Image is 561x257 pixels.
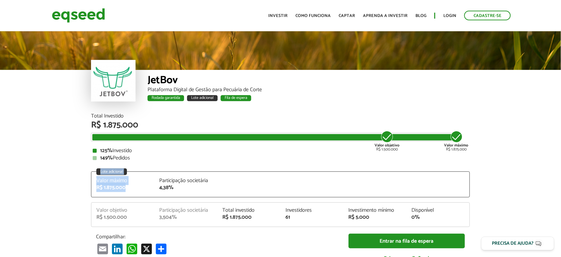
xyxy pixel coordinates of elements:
[415,14,426,18] a: Blog
[444,130,469,151] div: R$ 1.875.000
[411,215,465,220] div: 0%
[268,14,287,18] a: Investir
[160,178,213,183] div: Participação societária
[444,142,469,148] strong: Valor máximo
[125,243,139,254] a: WhatsApp
[96,234,339,240] p: Compartilhar:
[96,215,150,220] div: R$ 1.500.000
[96,168,127,175] div: Lote adicional
[148,75,470,87] div: JetBov
[349,234,465,249] a: Entrar na fila de espera
[148,87,470,93] div: Plataforma Digital de Gestão para Pecuária de Corte
[443,14,456,18] a: Login
[375,142,400,148] strong: Valor objetivo
[148,95,184,101] div: Rodada garantida
[221,95,251,101] div: Fila de espera
[96,208,150,213] div: Valor objetivo
[91,114,470,119] div: Total Investido
[349,208,402,213] div: Investimento mínimo
[160,208,213,213] div: Participação societária
[464,11,511,20] a: Cadastre-se
[160,215,213,220] div: 3,504%
[96,178,150,183] div: Valor máximo
[187,95,218,101] div: Lote adicional
[295,14,331,18] a: Como funciona
[222,208,276,213] div: Total investido
[411,208,465,213] div: Disponível
[100,153,113,162] strong: 149%
[222,215,276,220] div: R$ 1.875.000
[100,146,112,155] strong: 125%
[91,121,470,129] div: R$ 1.875.000
[285,208,339,213] div: Investidores
[375,130,400,151] div: R$ 1.500.000
[111,243,124,254] a: LinkedIn
[96,185,150,190] div: R$ 1.875.000
[52,7,105,24] img: EqSeed
[93,155,468,161] div: Pedidos
[285,215,339,220] div: 61
[155,243,168,254] a: Compartilhar
[160,185,213,190] div: 4,38%
[93,148,468,153] div: Investido
[363,14,407,18] a: Aprenda a investir
[349,215,402,220] div: R$ 5.000
[339,14,355,18] a: Captar
[140,243,153,254] a: X
[96,243,109,254] a: Email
